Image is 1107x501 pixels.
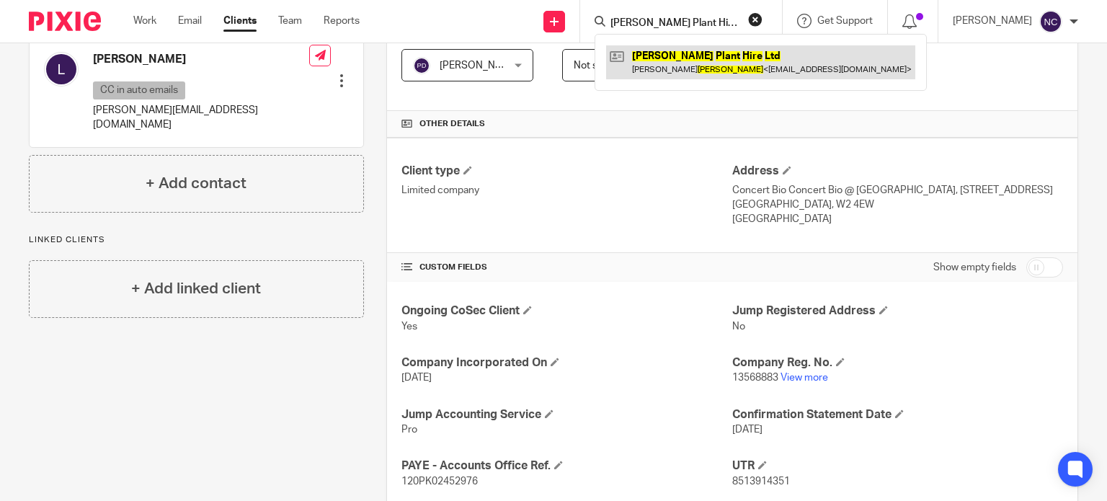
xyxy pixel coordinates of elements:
[401,407,732,422] h4: Jump Accounting Service
[732,425,763,435] span: [DATE]
[44,52,79,87] img: svg%3E
[574,61,632,71] span: Not selected
[93,52,309,67] h4: [PERSON_NAME]
[178,14,202,28] a: Email
[401,458,732,474] h4: PAYE - Accounts Office Ref.
[401,355,732,371] h4: Company Incorporated On
[732,373,778,383] span: 13568883
[732,164,1063,179] h4: Address
[732,458,1063,474] h4: UTR
[609,17,739,30] input: Search
[732,212,1063,226] p: [GEOGRAPHIC_DATA]
[732,198,1063,212] p: [GEOGRAPHIC_DATA], W2 4EW
[401,476,478,487] span: 120PK02452976
[419,118,485,130] span: Other details
[401,373,432,383] span: [DATE]
[133,14,156,28] a: Work
[781,373,828,383] a: View more
[1039,10,1062,33] img: svg%3E
[93,81,185,99] p: CC in auto emails
[401,322,417,332] span: Yes
[29,12,101,31] img: Pixie
[732,303,1063,319] h4: Jump Registered Address
[933,260,1016,275] label: Show empty fields
[953,14,1032,28] p: [PERSON_NAME]
[401,183,732,198] p: Limited company
[278,14,302,28] a: Team
[440,61,519,71] span: [PERSON_NAME]
[817,16,873,26] span: Get Support
[732,183,1063,198] p: Concert Bio Concert Bio @ [GEOGRAPHIC_DATA], [STREET_ADDRESS]
[324,14,360,28] a: Reports
[732,355,1063,371] h4: Company Reg. No.
[93,103,309,133] p: [PERSON_NAME][EMAIL_ADDRESS][DOMAIN_NAME]
[413,57,430,74] img: svg%3E
[401,303,732,319] h4: Ongoing CoSec Client
[401,425,417,435] span: Pro
[146,172,246,195] h4: + Add contact
[748,12,763,27] button: Clear
[732,476,790,487] span: 8513914351
[29,234,364,246] p: Linked clients
[131,278,261,300] h4: + Add linked client
[732,407,1063,422] h4: Confirmation Statement Date
[223,14,257,28] a: Clients
[401,164,732,179] h4: Client type
[401,262,732,273] h4: CUSTOM FIELDS
[732,322,745,332] span: No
